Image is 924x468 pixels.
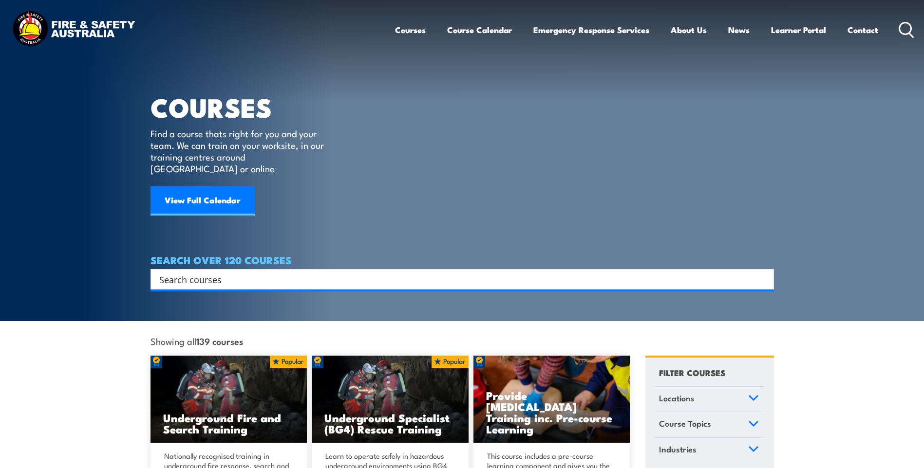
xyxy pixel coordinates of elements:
[151,254,774,265] h4: SEARCH OVER 120 COURSES
[486,390,618,434] h3: Provide [MEDICAL_DATA] Training inc. Pre-course Learning
[655,438,763,463] a: Industries
[151,186,255,216] a: View Full Calendar
[151,336,243,346] span: Showing all
[324,412,456,434] h3: Underground Specialist (BG4) Rescue Training
[659,417,711,430] span: Course Topics
[771,17,826,43] a: Learner Portal
[655,387,763,412] a: Locations
[159,272,753,287] input: Search input
[151,356,307,443] img: Underground mine rescue
[151,95,338,118] h1: COURSES
[151,127,328,174] p: Find a course thats right for you and your team. We can train on your worksite, in our training c...
[473,356,630,443] img: Low Voltage Rescue and Provide CPR
[447,17,512,43] a: Course Calendar
[659,443,697,456] span: Industries
[659,366,725,379] h4: FILTER COURSES
[659,392,695,405] span: Locations
[757,272,771,286] button: Search magnifier button
[395,17,426,43] a: Courses
[151,356,307,443] a: Underground Fire and Search Training
[655,412,763,437] a: Course Topics
[533,17,649,43] a: Emergency Response Services
[671,17,707,43] a: About Us
[163,412,295,434] h3: Underground Fire and Search Training
[196,334,243,347] strong: 139 courses
[312,356,469,443] img: Underground mine rescue
[728,17,750,43] a: News
[312,356,469,443] a: Underground Specialist (BG4) Rescue Training
[848,17,878,43] a: Contact
[473,356,630,443] a: Provide [MEDICAL_DATA] Training inc. Pre-course Learning
[161,272,754,286] form: Search form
